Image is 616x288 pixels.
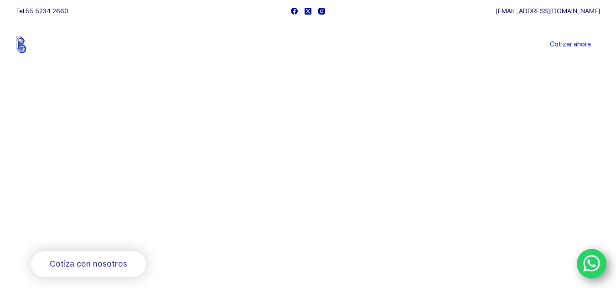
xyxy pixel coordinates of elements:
a: Facebook [291,8,298,15]
img: Balerytodo [16,36,73,53]
span: Cotiza con nosotros [50,258,127,271]
nav: Menu Principal [201,22,415,67]
a: 55 5234 2660 [26,7,68,15]
a: Instagram [318,8,325,15]
a: [EMAIL_ADDRESS][DOMAIN_NAME] [496,7,600,15]
a: WhatsApp [577,249,607,279]
a: Cotizar ahora [541,35,600,54]
span: Bienvenido a Balerytodo® [31,136,148,147]
span: Tel. [16,7,68,15]
span: Somos los doctores de la industria [31,155,293,218]
a: X (Twitter) [305,8,311,15]
span: Rodamientos y refacciones industriales [31,227,211,239]
a: Cotiza con nosotros [31,251,146,277]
